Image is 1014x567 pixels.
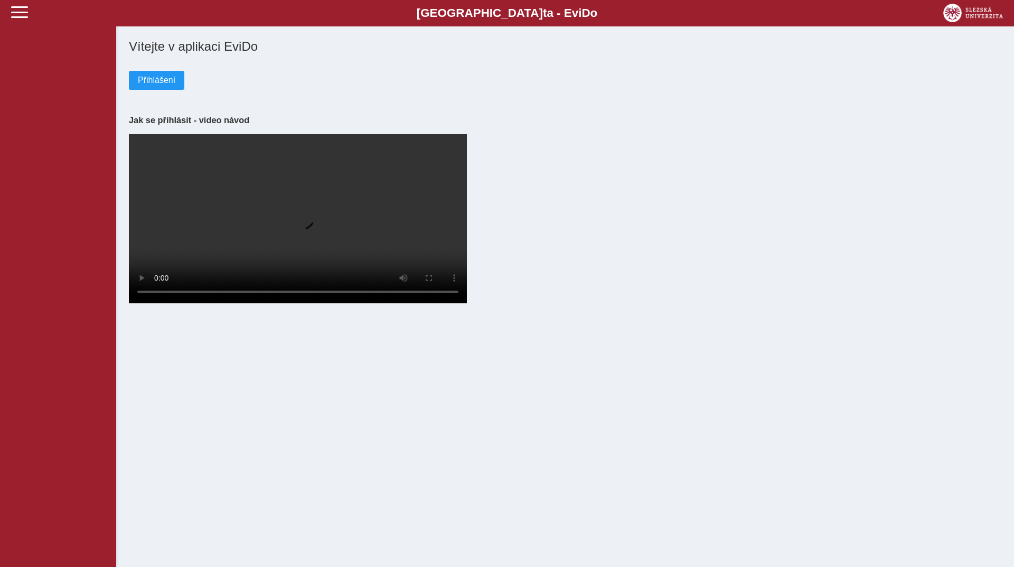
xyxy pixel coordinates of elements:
span: t [543,6,547,20]
button: Přihlášení [129,71,184,90]
span: o [590,6,598,20]
img: logo_web_su.png [943,4,1003,22]
video: Your browser does not support the video tag. [129,134,467,303]
span: Přihlášení [138,76,175,85]
b: [GEOGRAPHIC_DATA] a - Evi [32,6,982,20]
span: D [581,6,590,20]
h1: Vítejte v aplikaci EviDo [129,39,1001,54]
h3: Jak se přihlásit - video návod [129,115,1001,125]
